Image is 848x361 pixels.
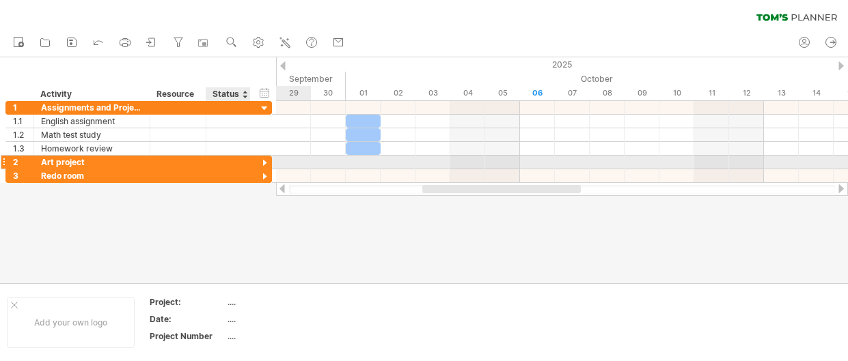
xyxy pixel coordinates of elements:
div: Math test study [41,128,143,141]
div: Art project [41,156,143,169]
div: Sunday, 12 October 2025 [729,86,764,100]
div: Friday, 3 October 2025 [415,86,450,100]
div: Friday, 10 October 2025 [659,86,694,100]
div: Status [213,87,243,101]
div: 1 [13,101,33,114]
div: Tuesday, 7 October 2025 [555,86,590,100]
div: 1.3 [13,142,33,155]
div: Monday, 13 October 2025 [764,86,799,100]
div: Thursday, 2 October 2025 [381,86,415,100]
div: .... [228,296,342,308]
div: Activity [40,87,142,101]
div: 1.2 [13,128,33,141]
div: .... [228,313,342,325]
div: Resource [156,87,198,101]
div: Saturday, 11 October 2025 [694,86,729,100]
div: Project Number [150,330,225,342]
div: Thursday, 9 October 2025 [625,86,659,100]
div: Homework review [41,142,143,155]
div: Wednesday, 1 October 2025 [346,86,381,100]
div: Add your own logo [7,297,135,348]
div: Saturday, 4 October 2025 [450,86,485,100]
div: Monday, 6 October 2025 [520,86,555,100]
div: Redo room [41,169,143,182]
div: Date: [150,313,225,325]
div: Tuesday, 30 September 2025 [311,86,346,100]
div: Assignments and Projects [41,101,143,114]
div: Monday, 29 September 2025 [276,86,311,100]
div: Sunday, 5 October 2025 [485,86,520,100]
div: 2 [13,156,33,169]
div: Tuesday, 14 October 2025 [799,86,834,100]
div: .... [228,330,342,342]
div: Wednesday, 8 October 2025 [590,86,625,100]
div: English assignment [41,115,143,128]
div: 1.1 [13,115,33,128]
div: 3 [13,169,33,182]
div: Project: [150,296,225,308]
